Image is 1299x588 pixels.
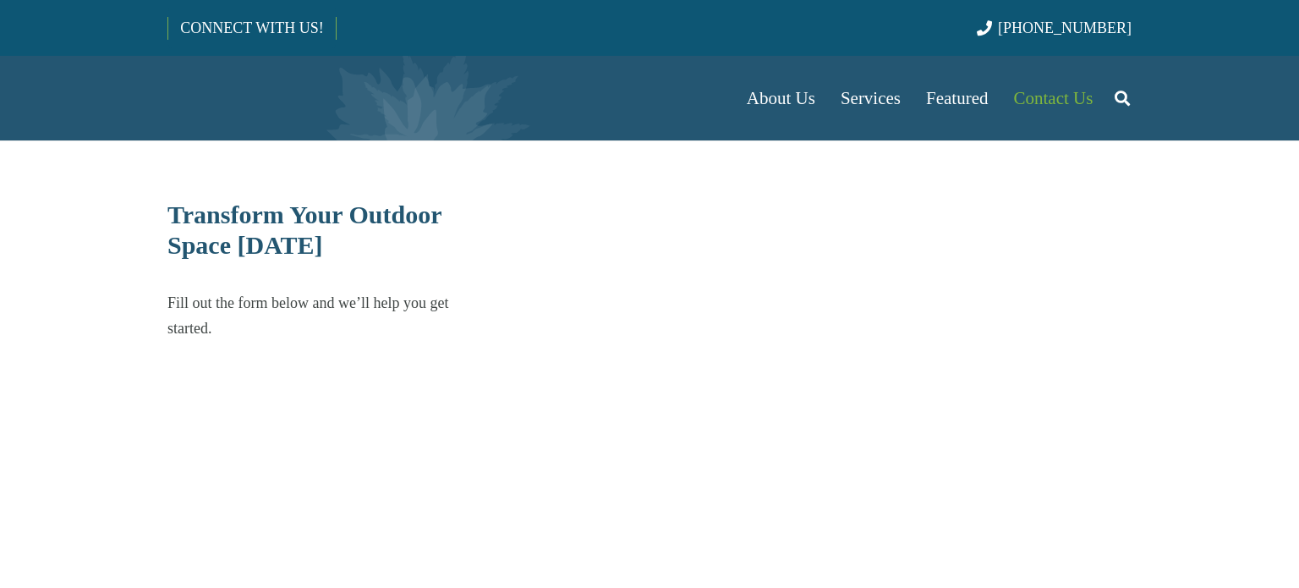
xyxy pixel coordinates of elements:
span: Featured [926,88,988,108]
a: CONNECT WITH US! [168,8,335,48]
a: Services [828,56,913,140]
a: [PHONE_NUMBER] [977,19,1132,36]
span: Services [841,88,901,108]
a: Contact Us [1001,56,1106,140]
p: Fill out the form below and we’ll help you get started. [167,290,483,341]
a: Search [1105,77,1139,119]
a: Featured [913,56,1000,140]
a: Borst-Logo [167,64,448,132]
span: About Us [747,88,815,108]
span: Transform Your Outdoor Space [DATE] [167,201,441,259]
span: Contact Us [1014,88,1093,108]
a: About Us [734,56,828,140]
span: [PHONE_NUMBER] [998,19,1132,36]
